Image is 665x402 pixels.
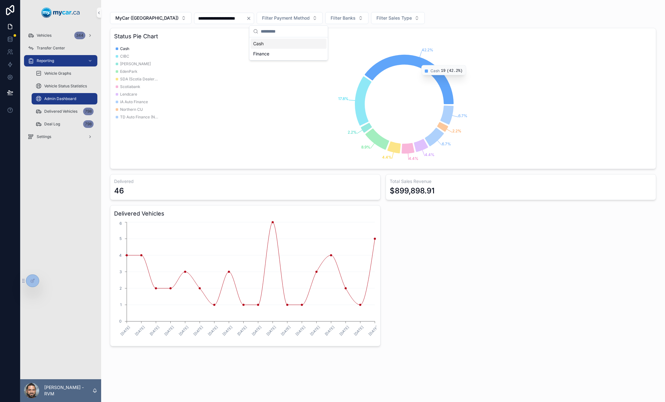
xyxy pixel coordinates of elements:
text: [DATE] [368,325,379,336]
button: Select Button [371,12,425,24]
button: Clear [246,16,254,21]
div: scrollable content [20,25,101,151]
div: chart [114,43,652,165]
h3: Delivered [114,178,376,185]
tspan: 0 [119,319,122,323]
span: iA Auto Finance [120,99,148,104]
text: [DATE] [324,325,335,336]
a: Admin Dashboard [32,93,97,104]
tspan: 2.2% [348,130,357,135]
button: Select Button [325,12,369,24]
span: Delivered Vehicles [44,109,77,114]
div: Cash [251,39,326,49]
tspan: 6.7% [458,113,467,118]
tspan: 2 [119,286,122,291]
tspan: 42.2% [422,47,433,52]
a: Delivered Vehicles798 [32,106,97,117]
span: Settings [37,134,51,139]
h3: Total Sales Revenue [390,178,652,185]
text: [DATE] [222,325,233,336]
text: [DATE] [236,325,248,336]
button: Select Button [257,12,323,24]
a: Vehicles344 [24,30,97,41]
text: [DATE] [353,325,364,336]
tspan: 4 [119,253,122,258]
span: Transfer Center [37,46,65,51]
span: Admin Dashboard [44,96,76,101]
div: chart [114,221,376,342]
span: Northern CU [120,107,143,112]
div: $899,898.91 [390,186,435,196]
text: [DATE] [207,325,218,336]
span: [PERSON_NAME] [120,61,151,66]
span: CIBC [120,54,129,59]
tspan: 2.2% [452,129,461,133]
a: Reporting [24,55,97,66]
div: Suggestions [249,37,328,60]
tspan: 6.7% [442,141,451,146]
text: [DATE] [192,325,204,336]
button: Select Button [110,12,192,24]
text: [DATE] [339,325,350,336]
text: [DATE] [149,325,160,336]
img: App logo [41,8,80,18]
span: Vehicle Graphs [44,71,71,76]
p: [PERSON_NAME] - RVM [44,384,92,397]
span: MyCar ([GEOGRAPHIC_DATA]) [115,15,179,21]
tspan: 8.9% [361,145,370,149]
span: Filter Payment Method [262,15,310,21]
a: Transfer Center [24,42,97,54]
span: Reporting [37,58,54,63]
a: Vehicle Status Statistics [32,80,97,92]
text: [DATE] [295,325,306,336]
tspan: 17.8% [338,96,349,101]
span: Deal Log [44,122,60,127]
text: [DATE] [163,325,175,336]
span: EdenPark [120,69,137,74]
a: Vehicle Graphs [32,68,97,79]
span: SDA (Scotia Dealer Advantage) [120,77,158,82]
div: Finance [251,49,326,59]
div: 798 [83,120,94,128]
tspan: 4.4% [409,156,418,161]
h3: Delivered Vehicles [114,209,376,218]
tspan: 6 [119,221,122,226]
h3: Status Pie Chart [114,32,652,41]
text: [DATE] [280,325,291,336]
a: Settings [24,131,97,142]
tspan: 1 [120,302,122,307]
div: 46 [114,186,124,196]
text: [DATE] [178,325,189,336]
tspan: 4.4% [425,152,435,157]
span: Vehicle Status Statistics [44,84,87,89]
text: [DATE] [265,325,277,336]
div: 798 [83,108,94,115]
span: Filter Banks [331,15,356,21]
span: Filter Sales Type [376,15,412,21]
a: Deal Log798 [32,118,97,130]
span: Lendcare [120,92,137,97]
text: [DATE] [251,325,262,336]
tspan: 5 [119,236,122,241]
span: Vehicles [37,33,52,38]
tspan: 4.4% [382,155,392,160]
span: TD Auto Finance (Non-Prime) [120,115,158,120]
span: Scotiabank [120,84,140,89]
text: [DATE] [119,325,131,336]
text: [DATE] [309,325,321,336]
div: 344 [74,32,85,39]
span: Cash [120,46,129,51]
text: [DATE] [134,325,146,336]
tspan: 3 [119,269,122,274]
